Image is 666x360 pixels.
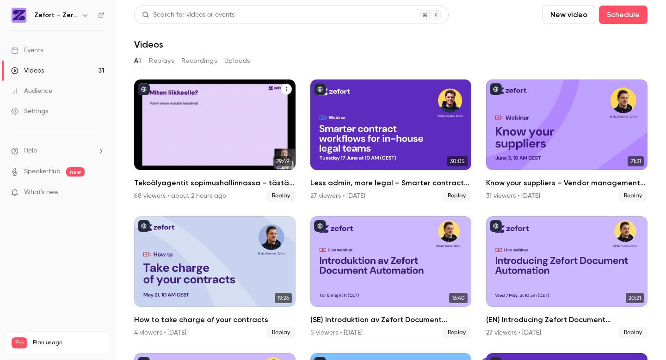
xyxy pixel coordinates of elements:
[181,54,217,68] button: Recordings
[134,177,296,189] h2: Tekoälyagentit sopimushallinnassa – tästä kaikki puhuvat juuri nyt
[486,216,647,338] a: 20:21(EN) Introducing Zefort Document Automation27 viewers • [DATE]Replay
[11,146,105,156] li: help-dropdown-opener
[447,156,468,166] span: 30:05
[149,54,174,68] button: Replays
[134,39,163,50] h1: Videos
[134,216,296,338] li: How to take charge of your contracts
[310,314,472,325] h2: (SE) Introduktion av Zefort Document Automation
[486,177,647,189] h2: Know your suppliers – Vendor management, audits and NIS2 compliance
[134,54,142,68] button: All
[11,107,48,116] div: Settings
[24,167,61,177] a: SpeakerHub
[138,220,150,232] button: published
[490,83,502,95] button: published
[11,86,52,96] div: Audience
[66,167,85,177] span: new
[486,79,647,201] li: Know your suppliers – Vendor management, audits and NIS2 compliance
[138,83,150,95] button: published
[134,79,296,201] li: Tekoälyagentit sopimushallinnassa – tästä kaikki puhuvat juuri nyt
[626,293,644,303] span: 20:21
[486,216,647,338] li: (EN) Introducing Zefort Document Automation
[314,220,326,232] button: published
[142,10,234,20] div: Search for videos or events
[486,328,541,337] div: 27 viewers • [DATE]
[449,293,468,303] span: 16:40
[310,177,472,189] h2: Less admin, more legal – Smarter contract workflows for in-house teams
[486,314,647,325] h2: (EN) Introducing Zefort Document Automation
[273,156,292,166] span: 29:49
[486,79,647,201] a: 21:31Know your suppliers – Vendor management, audits and NIS2 compliance31 viewers • [DATE]Replay
[310,216,472,338] a: 16:40(SE) Introduktion av Zefort Document Automation5 viewers • [DATE]Replay
[134,191,226,201] div: 68 viewers • about 2 hours ago
[490,220,502,232] button: published
[134,314,296,325] h2: How to take charge of your contracts
[310,328,363,337] div: 5 viewers • [DATE]
[486,191,540,201] div: 31 viewers • [DATE]
[33,339,104,347] span: Plan usage
[442,190,471,201] span: Replay
[224,54,250,68] button: Uploads
[310,79,472,201] li: Less admin, more legal – Smarter contract workflows for in-house teams
[34,11,78,20] h6: Zefort – Zero-Effort Contract Management
[543,6,595,24] button: New video
[310,216,472,338] li: (SE) Introduktion av Zefort Document Automation
[11,46,43,55] div: Events
[442,327,471,338] span: Replay
[12,8,26,23] img: Zefort – Zero-Effort Contract Management
[618,327,647,338] span: Replay
[134,216,296,338] a: 19:26How to take charge of your contracts4 viewers • [DATE]Replay
[134,328,186,337] div: 4 viewers • [DATE]
[24,146,37,156] span: Help
[310,191,365,201] div: 27 viewers • [DATE]
[93,189,105,197] iframe: Noticeable Trigger
[618,190,647,201] span: Replay
[275,293,292,303] span: 19:26
[266,190,296,201] span: Replay
[11,66,44,75] div: Videos
[599,6,647,24] button: Schedule
[134,79,296,201] a: 29:49Tekoälyagentit sopimushallinnassa – tästä kaikki puhuvat juuri nyt68 viewers • about 2 hours...
[314,83,326,95] button: published
[12,337,27,348] span: Pro
[266,327,296,338] span: Replay
[628,156,644,166] span: 21:31
[134,6,647,354] section: Videos
[310,79,472,201] a: 30:05Less admin, more legal – Smarter contract workflows for in-house teams27 viewers • [DATE]Replay
[24,188,59,197] span: What's new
